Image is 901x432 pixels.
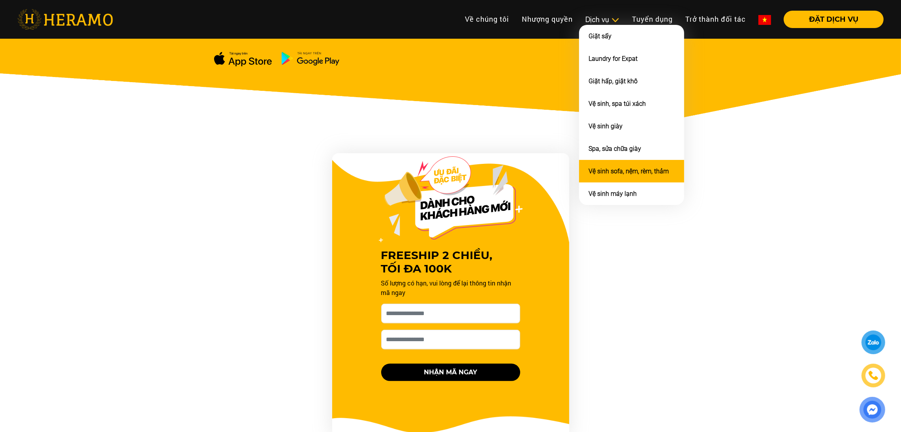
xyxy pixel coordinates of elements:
a: Trở thành đối tác [679,11,752,28]
img: vn-flag.png [758,15,771,25]
a: Tuyển dụng [626,11,679,28]
a: Về chúng tôi [459,11,515,28]
img: Offer Header [379,156,523,242]
img: phone-icon [868,370,878,381]
img: ch-dowload [281,51,340,66]
img: heramo-logo.png [17,9,113,30]
img: apple-dowload [214,51,272,67]
a: Vệ sinh máy lạnh [589,190,637,197]
img: subToggleIcon [611,16,619,24]
button: ĐẶT DỊCH VỤ [784,11,884,28]
button: NHẬN MÃ NGAY [381,364,520,381]
a: Vệ sinh, spa túi xách [589,100,646,107]
a: Laundry for Expat [589,55,638,62]
a: ĐẶT DỊCH VỤ [777,16,884,23]
a: Spa, sửa chữa giày [589,145,641,152]
a: Giặt hấp, giặt khô [589,77,638,85]
div: Dịch vụ [585,14,619,25]
a: phone-icon [863,365,884,386]
h3: FREESHIP 2 CHIỀU, TỐI ĐA 100K [381,249,520,275]
a: Vệ sinh giày [589,122,623,130]
a: Nhượng quyền [515,11,579,28]
p: Số lượng có hạn, vui lòng để lại thông tin nhận mã ngay [381,278,520,297]
a: Vệ sinh sofa, nệm, rèm, thảm [589,167,669,175]
a: Giặt sấy [589,32,611,40]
